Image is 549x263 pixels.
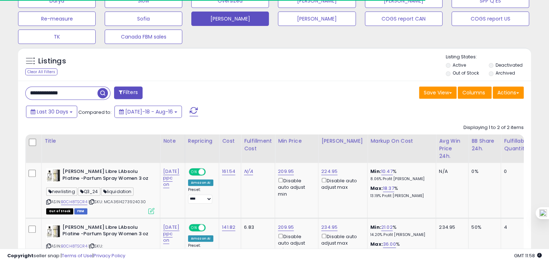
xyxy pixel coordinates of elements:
[278,224,294,231] a: 209.95
[222,137,238,145] div: Cost
[188,179,213,186] div: Amazon AI
[188,235,213,242] div: Amazon AI
[439,168,463,175] div: N/A
[88,199,146,205] span: | SKU: MCA3614273924030
[453,70,479,76] label: Out of Stock
[381,168,393,175] a: 10.47
[189,169,199,175] span: ON
[61,199,87,205] a: B0CH8TSCR4
[114,106,182,118] button: [DATE]-18 - Aug-16
[62,168,150,183] b: [PERSON_NAME] Libre LAbsolu Platine -Parfum Spray Women 3 oz
[26,106,77,118] button: Last 30 Days
[78,187,100,196] span: Q3_24
[163,224,179,244] a: [DATE] ppc on
[463,124,524,131] div: Displaying 1 to 2 of 2 items
[370,232,430,237] p: 14.20% Profit [PERSON_NAME]
[419,86,457,99] button: Save View
[321,168,337,175] a: 224.95
[163,137,182,145] div: Note
[471,224,495,231] div: 50%
[37,108,68,115] span: Last 30 Days
[365,12,443,26] button: COGS report CAN
[163,168,179,188] a: [DATE] ppc on
[101,187,134,196] span: liquidation
[453,62,466,68] label: Active
[539,209,547,217] img: one_i.png
[7,253,125,259] div: seller snap | |
[370,185,383,192] b: Max:
[278,232,313,253] div: Disable auto adjust min
[383,185,394,192] a: 18.37
[25,68,57,75] div: Clear All Filters
[278,168,294,175] a: 209.95
[205,224,216,231] span: OFF
[370,193,430,199] p: 13.19% Profit [PERSON_NAME]
[222,168,235,175] a: 161.54
[18,30,96,44] button: TK
[381,224,393,231] a: 21.02
[205,169,216,175] span: OFF
[93,252,125,259] a: Privacy Policy
[495,70,515,76] label: Archived
[278,137,315,145] div: Min Price
[278,12,356,26] button: [PERSON_NAME]
[105,12,182,26] button: Sofia
[188,137,216,145] div: Repricing
[504,224,526,231] div: 4
[370,224,381,231] b: Min:
[244,168,253,175] a: N/A
[62,224,150,239] b: [PERSON_NAME] Libre LAbsolu Platine -Parfum Spray Women 3 oz
[125,108,173,115] span: [DATE]-18 - Aug-16
[493,86,524,99] button: Actions
[38,56,66,66] h5: Listings
[244,224,269,231] div: 6.83
[370,224,430,237] div: %
[452,12,529,26] button: COGS report US
[471,168,495,175] div: 0%
[321,232,362,246] div: Disable auto adjust max
[446,54,531,61] p: Listing States:
[78,109,112,116] span: Compared to:
[188,187,213,204] div: Preset:
[370,177,430,182] p: 8.06% Profit [PERSON_NAME]
[370,241,430,254] div: %
[44,137,157,145] div: Title
[495,62,522,68] label: Deactivated
[370,241,383,248] b: Max:
[189,224,199,231] span: ON
[278,177,313,197] div: Disable auto adjust min
[504,168,526,175] div: 0
[462,89,485,96] span: Columns
[370,168,430,182] div: %
[370,168,381,175] b: Min:
[191,12,269,26] button: [PERSON_NAME]
[471,137,498,152] div: BB Share 24h.
[458,86,492,99] button: Columns
[383,241,396,248] a: 36.00
[18,12,96,26] button: Re-measure
[7,252,34,259] strong: Copyright
[46,168,154,213] div: ASIN:
[74,208,87,214] span: FBM
[105,30,182,44] button: Canada FBM sales
[367,134,436,163] th: The percentage added to the cost of goods (COGS) that forms the calculator for Min & Max prices.
[222,224,235,231] a: 141.82
[370,185,430,199] div: %
[439,137,465,160] div: Avg Win Price 24h.
[370,137,433,145] div: Markup on Cost
[504,137,529,152] div: Fulfillable Quantity
[62,252,92,259] a: Terms of Use
[321,177,362,191] div: Disable auto adjust max
[46,187,77,196] span: newlisting
[46,224,61,239] img: 51Jy+hXiJ9L._SL40_.jpg
[46,208,73,214] span: All listings that are currently out of stock and unavailable for purchase on Amazon
[46,168,61,183] img: 51Jy+hXiJ9L._SL40_.jpg
[514,252,542,259] span: 2025-09-16 11:58 GMT
[439,224,463,231] div: 234.95
[244,137,272,152] div: Fulfillment Cost
[321,224,337,231] a: 234.95
[114,86,142,99] button: Filters
[321,137,364,145] div: [PERSON_NAME]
